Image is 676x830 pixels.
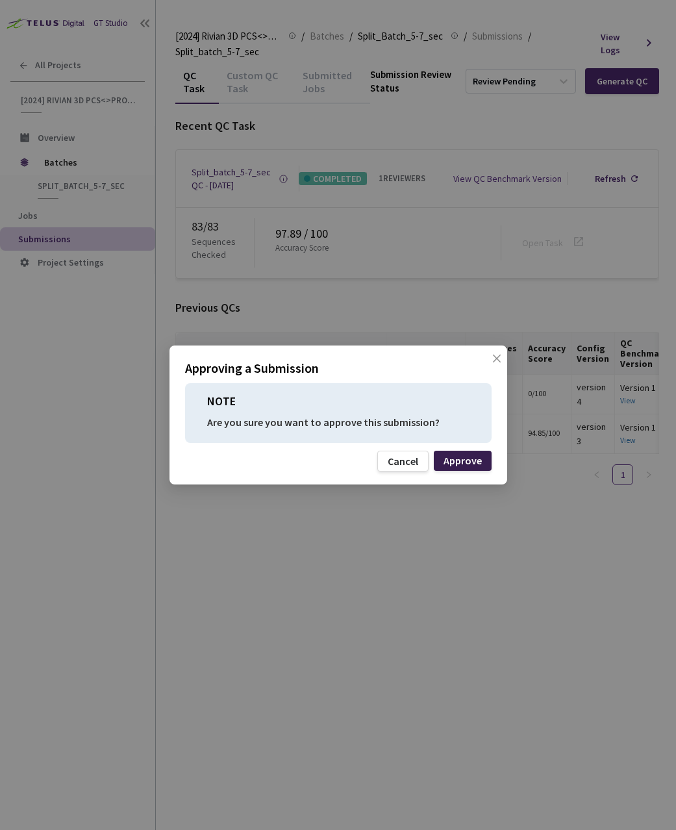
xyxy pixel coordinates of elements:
p: Approving a Submission [185,358,492,378]
span: close [492,353,502,390]
p: Are you sure you want to approve this submission? [207,418,469,427]
p: NOTE [207,392,469,410]
button: Close [479,353,499,374]
div: Cancel [388,456,418,466]
div: Approve [444,455,482,466]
